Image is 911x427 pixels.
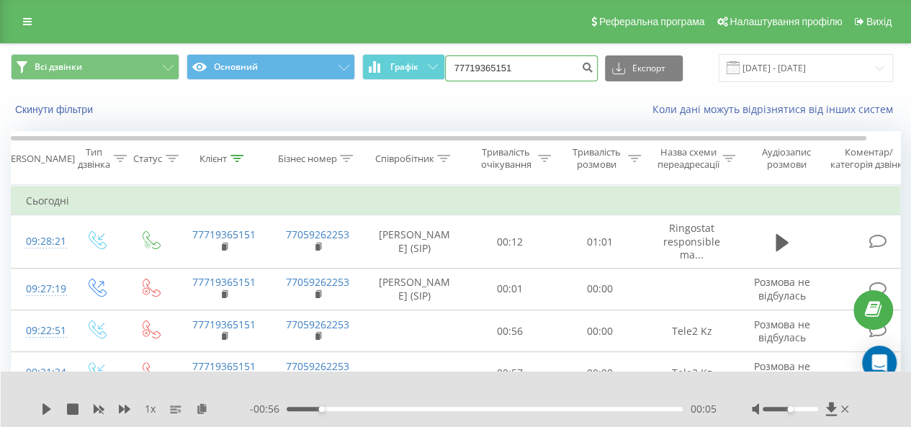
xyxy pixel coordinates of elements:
[445,55,598,81] input: Пошук за номером
[555,352,645,394] td: 00:00
[11,103,100,116] button: Скинути фільтри
[286,318,349,331] a: 77059262253
[599,16,705,27] span: Реферальна програма
[827,146,911,171] div: Коментар/категорія дзвінка
[362,54,445,80] button: Графік
[652,102,900,116] a: Коли дані можуть відрізнятися вiд інших систем
[374,153,434,165] div: Співробітник
[555,268,645,310] td: 00:00
[133,153,162,165] div: Статус
[788,406,794,412] div: Accessibility label
[555,215,645,269] td: 01:01
[663,221,720,261] span: Ringostat responsible ma...
[477,146,534,171] div: Тривалість очікування
[605,55,683,81] button: Експорт
[465,310,555,352] td: 00:56
[199,153,227,165] div: Клієнт
[250,402,287,416] span: - 00:56
[645,352,739,394] td: Tele2 Kz
[26,359,55,387] div: 09:21:34
[192,318,256,331] a: 77719365151
[11,54,179,80] button: Всі дзвінки
[465,352,555,394] td: 00:57
[657,146,719,171] div: Назва схеми переадресації
[2,153,75,165] div: [PERSON_NAME]
[465,268,555,310] td: 00:01
[690,402,716,416] span: 00:05
[286,275,349,289] a: 77059262253
[862,346,897,380] div: Open Intercom Messenger
[78,146,110,171] div: Тип дзвінка
[364,215,465,269] td: [PERSON_NAME] (SIP)
[390,62,418,72] span: Графік
[866,16,892,27] span: Вихід
[145,402,156,416] span: 1 x
[277,153,336,165] div: Бізнес номер
[754,359,810,386] span: Розмова не відбулась
[187,54,355,80] button: Основний
[730,16,842,27] span: Налаштування профілю
[754,318,810,344] span: Розмова не відбулась
[754,275,810,302] span: Розмова не відбулась
[286,359,349,373] a: 77059262253
[192,228,256,241] a: 77719365151
[192,359,256,373] a: 77719365151
[26,275,55,303] div: 09:27:19
[645,310,739,352] td: Tele2 Kz
[567,146,624,171] div: Тривалість розмови
[26,228,55,256] div: 09:28:21
[192,275,256,289] a: 77719365151
[465,215,555,269] td: 00:12
[555,310,645,352] td: 00:00
[286,228,349,241] a: 77059262253
[319,406,325,412] div: Accessibility label
[35,61,82,73] span: Всі дзвінки
[751,146,821,171] div: Аудіозапис розмови
[364,268,465,310] td: [PERSON_NAME] (SIP)
[26,317,55,345] div: 09:22:51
